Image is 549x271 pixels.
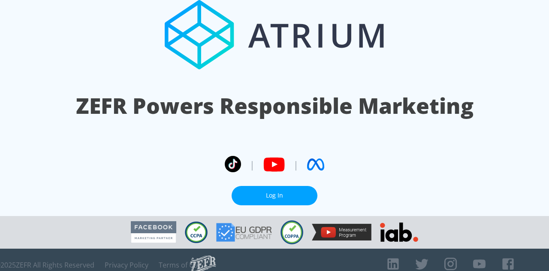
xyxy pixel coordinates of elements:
img: IAB [380,222,418,242]
img: CCPA Compliant [185,222,208,243]
img: GDPR Compliant [216,223,272,242]
h1: ZEFR Powers Responsible Marketing [76,91,474,121]
span: | [250,158,255,171]
a: Privacy Policy [105,261,148,269]
img: Facebook Marketing Partner [131,221,176,243]
img: COPPA Compliant [281,220,303,244]
a: Log In [232,186,317,205]
img: YouTube Measurement Program [312,224,371,241]
span: | [293,158,299,171]
a: Terms of Use [159,261,202,269]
